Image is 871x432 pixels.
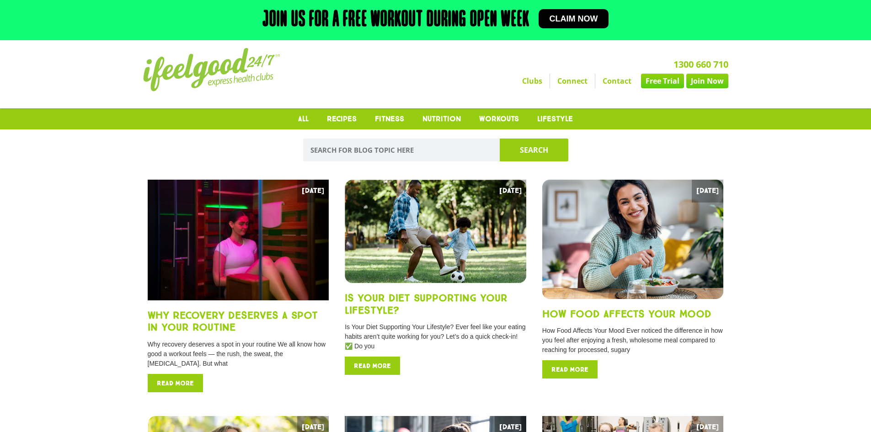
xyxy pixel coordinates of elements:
[528,108,582,129] a: Lifestyle
[495,180,526,203] span: [DATE]
[262,9,529,31] h2: Join us for a free workout during open week
[366,108,413,129] a: Fitness
[550,15,598,23] span: Claim now
[345,180,526,283] img: is-your-diet-supports-your-lifestyle
[351,74,728,88] nav: Menu
[542,326,724,355] p: How Food Affects Your Mood Ever noticed the difference in how you feel after enjoying a fresh, wh...
[297,180,329,203] span: [DATE]
[515,74,550,88] a: Clubs
[148,309,318,333] a: Why Recovery Deserves A Spot in Your Routine
[692,180,723,203] span: [DATE]
[318,108,366,129] a: Recipes
[148,180,329,300] img: saunas-sports-recovery
[542,308,711,320] a: How Food Affects Your Mood
[148,374,203,392] a: Read more about Why Recovery Deserves A Spot in Your Routine
[542,360,598,379] a: Read more about How Food Affects Your Mood
[595,74,639,88] a: Contact
[345,357,400,375] a: Read more about Is Your Diet Supporting Your Lifestyle?
[641,74,684,88] a: Free Trial
[470,108,528,129] a: Workouts
[542,180,724,299] img: how-food-affects-your-mood
[500,139,568,161] button: Search
[686,74,728,88] a: Join Now
[539,9,609,28] a: Claim now
[550,74,595,88] a: Connect
[139,108,733,129] nav: Menu
[303,139,500,161] input: SEARCH FOR BLOG TOPIC HERE
[289,108,318,129] a: All
[148,340,329,368] p: Why recovery deserves a spot in your routine We all know how good a workout feels — the rush, the...
[413,108,470,129] a: Nutrition
[345,292,508,316] a: Is Your Diet Supporting Your Lifestyle?
[345,322,526,351] p: Is Your Diet Supporting Your Lifestyle? Ever feel like your eating habits aren’t quite working fo...
[673,58,728,70] a: 1300 660 710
